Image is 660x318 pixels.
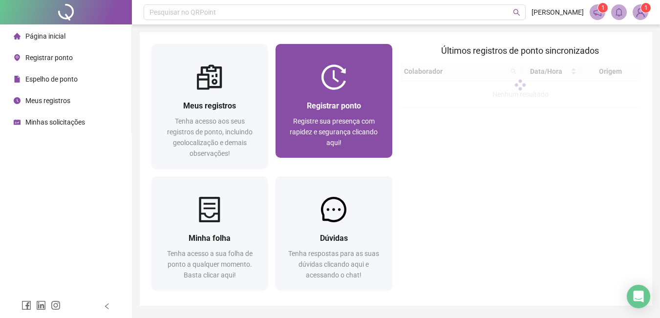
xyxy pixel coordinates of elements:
a: Registrar pontoRegistre sua presença com rapidez e segurança clicando aqui! [276,44,392,158]
span: Últimos registros de ponto sincronizados [441,45,599,56]
span: Registrar ponto [25,54,73,62]
span: home [14,33,21,40]
sup: 1 [598,3,608,13]
span: Dúvidas [320,233,348,243]
span: Tenha acesso aos seus registros de ponto, incluindo geolocalização e demais observações! [167,117,253,157]
span: clock-circle [14,97,21,104]
span: Página inicial [25,32,65,40]
span: Tenha acesso a sua folha de ponto a qualquer momento. Basta clicar aqui! [167,250,253,279]
span: facebook [21,300,31,310]
span: Meus registros [25,97,70,105]
span: Minha folha [189,233,231,243]
span: linkedin [36,300,46,310]
span: 1 [644,4,648,11]
span: Espelho de ponto [25,75,78,83]
span: 1 [601,4,605,11]
span: environment [14,54,21,61]
a: Minha folhaTenha acesso a sua folha de ponto a qualquer momento. Basta clicar aqui! [151,176,268,290]
a: DúvidasTenha respostas para as suas dúvidas clicando aqui e acessando o chat! [276,176,392,290]
span: [PERSON_NAME] [532,7,584,18]
a: Meus registrosTenha acesso aos seus registros de ponto, incluindo geolocalização e demais observa... [151,44,268,169]
div: Open Intercom Messenger [627,285,650,308]
span: bell [615,8,623,17]
img: 84178 [633,5,648,20]
span: search [513,9,520,16]
span: Registrar ponto [307,101,361,110]
span: Tenha respostas para as suas dúvidas clicando aqui e acessando o chat! [288,250,379,279]
span: file [14,76,21,83]
sup: Atualize o seu contato no menu Meus Dados [641,3,651,13]
span: Meus registros [183,101,236,110]
span: Registre sua presença com rapidez e segurança clicando aqui! [290,117,378,147]
span: instagram [51,300,61,310]
span: schedule [14,119,21,126]
span: notification [593,8,602,17]
span: left [104,303,110,310]
span: Minhas solicitações [25,118,85,126]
